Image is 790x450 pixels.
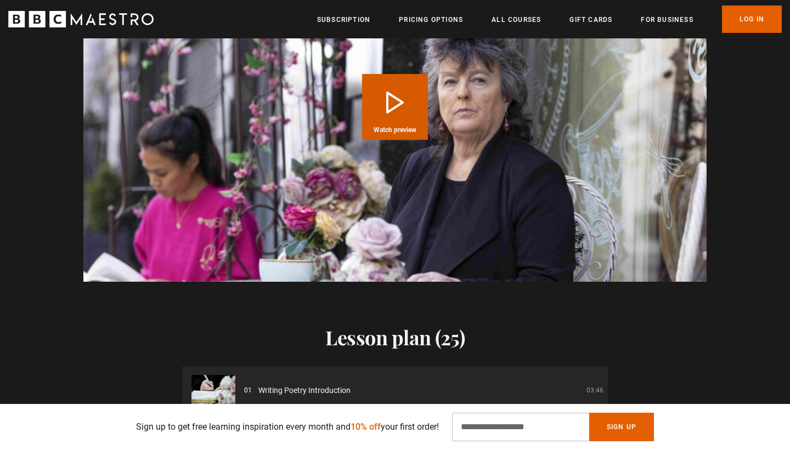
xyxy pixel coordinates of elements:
[317,5,782,33] nav: Primary
[399,14,463,25] a: Pricing Options
[351,421,381,432] span: 10% off
[569,14,612,25] a: Gift Cards
[374,127,416,133] span: Watch preview
[492,14,541,25] a: All Courses
[586,385,603,395] p: 03:46
[136,420,439,434] p: Sign up to get free learning inspiration every month and your first order!
[244,385,252,395] p: 01
[258,385,351,396] span: Writing Poetry Introduction
[589,413,654,441] button: Sign Up
[722,5,782,33] a: Log In
[8,11,154,27] svg: BBC Maestro
[641,14,693,25] a: For business
[317,14,370,25] a: Subscription
[362,74,428,140] button: Play Course overview for Writing Poetry with Carol Ann Duffy
[183,326,608,349] h2: Lesson plan (25)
